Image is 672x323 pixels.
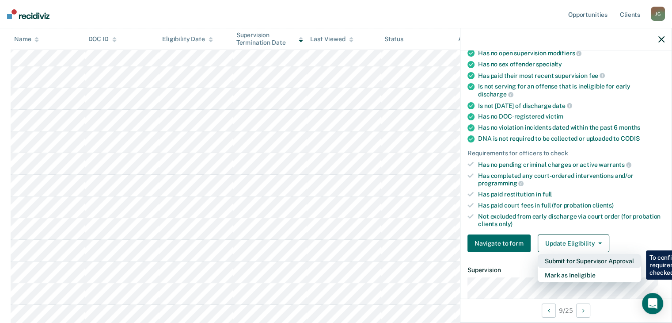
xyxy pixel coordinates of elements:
[478,83,664,98] div: Is not serving for an offense that is ineligible for early
[236,31,304,46] div: Supervision Termination Date
[538,268,641,282] button: Mark as Ineligible
[546,113,563,120] span: victim
[88,35,117,43] div: DOC ID
[478,61,664,68] div: Has no sex offender
[478,72,664,80] div: Has paid their most recent supervision
[310,35,353,43] div: Last Viewed
[467,150,664,157] div: Requirements for officers to check
[589,72,605,79] span: fee
[621,135,639,142] span: CODIS
[651,7,665,21] div: J G
[14,35,39,43] div: Name
[384,35,403,43] div: Status
[478,91,513,98] span: discharge
[599,161,631,168] span: warrants
[478,213,664,228] div: Not excluded from early discharge via court order (for probation clients
[536,61,562,68] span: specialty
[467,266,664,274] dt: Supervision
[619,124,640,131] span: months
[552,102,572,109] span: date
[478,49,664,57] div: Has no open supervision
[478,124,664,131] div: Has no violation incidents dated within the past 6
[576,304,590,318] button: Next Opportunity
[499,220,513,227] span: only)
[467,235,531,252] button: Navigate to form
[542,304,556,318] button: Previous Opportunity
[458,35,500,43] div: Assigned to
[478,180,524,187] span: programming
[478,202,664,209] div: Has paid court fees in full (for probation
[478,113,664,120] div: Has no DOC-registered
[478,102,664,110] div: Is not [DATE] of discharge
[478,172,664,187] div: Has completed any court-ordered interventions and/or
[478,135,664,142] div: DNA is not required to be collected or uploaded to
[592,202,614,209] span: clients)
[538,235,609,252] button: Update Eligibility
[478,161,664,169] div: Has no pending criminal charges or active
[460,299,672,322] div: 9 / 25
[162,35,213,43] div: Eligibility Date
[538,254,641,268] button: Submit for Supervisor Approval
[642,293,663,314] div: Open Intercom Messenger
[478,191,664,198] div: Has paid restitution in
[543,191,552,198] span: full
[467,235,534,252] a: Navigate to form link
[548,50,582,57] span: modifiers
[7,9,49,19] img: Recidiviz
